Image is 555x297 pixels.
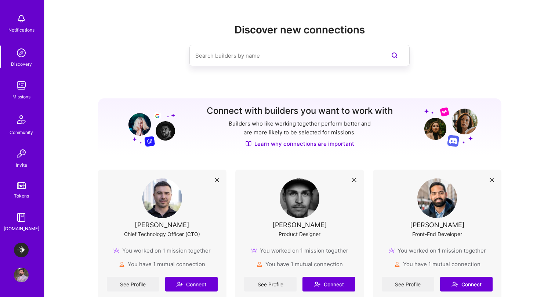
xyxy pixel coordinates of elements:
img: mission icon [113,248,119,254]
a: See Profile [382,277,434,291]
div: Chief Technology Officer (CTO) [124,230,200,238]
input: Search builders by name [195,46,374,65]
div: You worked on 1 mission together [389,247,486,254]
img: mutualConnections icon [394,261,400,267]
img: Invite [14,146,29,161]
i: icon Close [352,178,356,182]
div: Community [10,128,33,136]
div: You worked on 1 mission together [251,247,348,254]
i: icon Close [490,178,494,182]
a: LaunchDarkly: Experimentation Delivery Team [12,243,30,257]
a: See Profile [107,277,159,291]
div: Front-End Developer [412,230,462,238]
div: You worked on 1 mission together [113,247,211,254]
a: User Avatar [12,268,30,282]
img: Grow your network [122,106,175,147]
i: icon Connect [176,281,183,287]
div: Notifications [8,26,35,34]
i: icon Connect [451,281,458,287]
div: Discovery [11,60,32,68]
button: Connect [165,277,218,291]
button: Connect [440,277,493,291]
img: User Avatar [14,268,29,282]
button: Connect [302,277,355,291]
img: mission icon [251,248,257,254]
i: icon SearchPurple [390,51,399,60]
img: mutualConnections icon [257,261,262,267]
div: Product Designer [279,230,320,238]
img: mutualConnections icon [119,261,125,267]
img: mission icon [389,248,395,254]
img: tokens [17,182,26,189]
a: Learn why connections are important [246,140,354,148]
img: Grow your network [424,107,478,147]
i: icon Close [215,178,219,182]
img: Community [12,111,30,128]
div: You have 1 mutual connection [257,260,343,268]
i: icon Connect [314,281,320,287]
div: Invite [16,161,27,169]
p: Builders who like working together perform better and are more likely to be selected for missions. [227,119,372,137]
div: You have 1 mutual connection [119,260,205,268]
img: guide book [14,210,29,225]
img: User Avatar [280,178,319,218]
img: teamwork [14,78,29,93]
img: Discover [246,141,251,147]
div: Missions [12,93,30,101]
div: [PERSON_NAME] [410,221,465,229]
div: Tokens [14,192,29,200]
a: See Profile [244,277,297,291]
h3: Connect with builders you want to work with [207,106,393,116]
img: LaunchDarkly: Experimentation Delivery Team [14,243,29,257]
img: discovery [14,46,29,60]
img: User Avatar [142,178,182,218]
div: [PERSON_NAME] [272,221,327,229]
img: bell [14,11,29,26]
div: You have 1 mutual connection [394,260,480,268]
img: User Avatar [417,178,457,218]
h2: Discover new connections [98,24,502,36]
div: [PERSON_NAME] [135,221,189,229]
div: [DOMAIN_NAME] [4,225,39,232]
